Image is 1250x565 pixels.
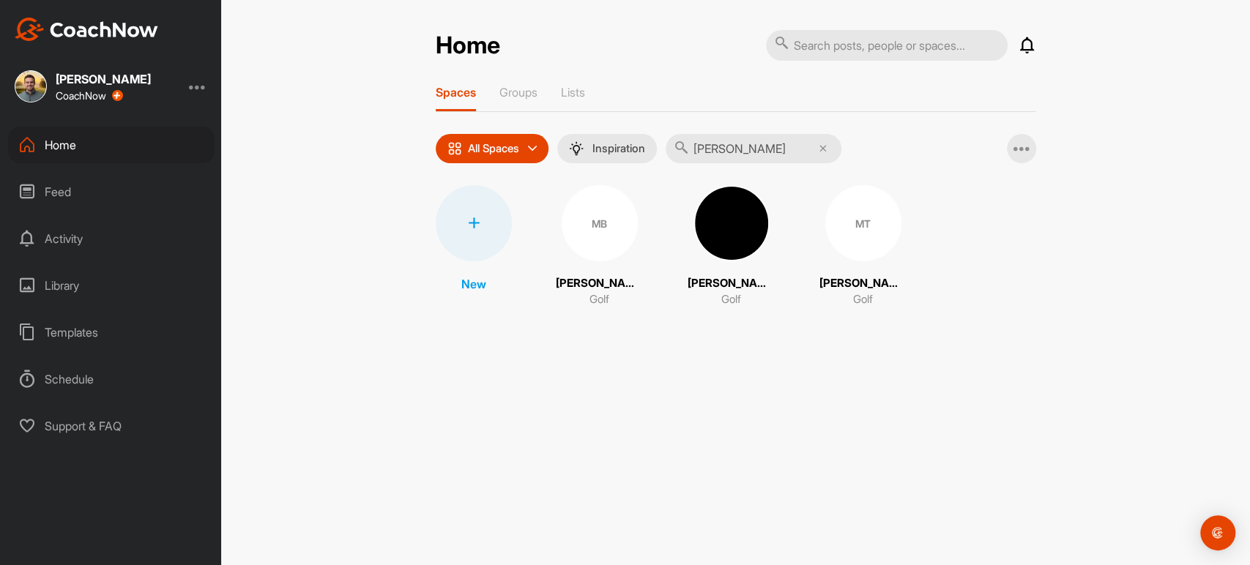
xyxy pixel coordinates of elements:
input: Search... [666,134,841,163]
p: [PERSON_NAME] [688,275,775,292]
a: MT[PERSON_NAME]Golf [819,185,907,308]
p: Groups [499,85,537,100]
a: [PERSON_NAME]Golf [688,185,775,308]
p: Golf [853,291,873,308]
div: Home [8,127,215,163]
div: MT [825,185,901,261]
div: Support & FAQ [8,408,215,444]
p: Lists [561,85,585,100]
p: Inspiration [592,143,645,154]
a: MB[PERSON_NAME]Golf [556,185,644,308]
p: All Spaces [468,143,519,154]
div: Activity [8,220,215,257]
p: New [461,275,486,293]
div: Templates [8,314,215,351]
div: Feed [8,173,215,210]
div: MB [562,185,638,261]
div: Schedule [8,361,215,397]
div: Open Intercom Messenger [1200,515,1235,550]
div: [PERSON_NAME] [56,73,151,85]
img: menuIcon [569,141,584,156]
h2: Home [436,31,500,60]
img: square_f6ad88bf5166c8c40b889c1a51db2afa.jpg [15,70,47,102]
img: icon [447,141,462,156]
div: CoachNow [56,90,123,102]
img: CoachNow [15,18,158,41]
input: Search posts, people or spaces... [766,30,1008,61]
div: Library [8,267,215,304]
p: Spaces [436,85,476,100]
p: [PERSON_NAME] [556,275,644,292]
img: square_7466532ab0dd9079fd32d16212f321e8.jpg [693,185,770,261]
p: [PERSON_NAME] [819,275,907,292]
p: Golf [589,291,609,308]
p: Golf [721,291,741,308]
